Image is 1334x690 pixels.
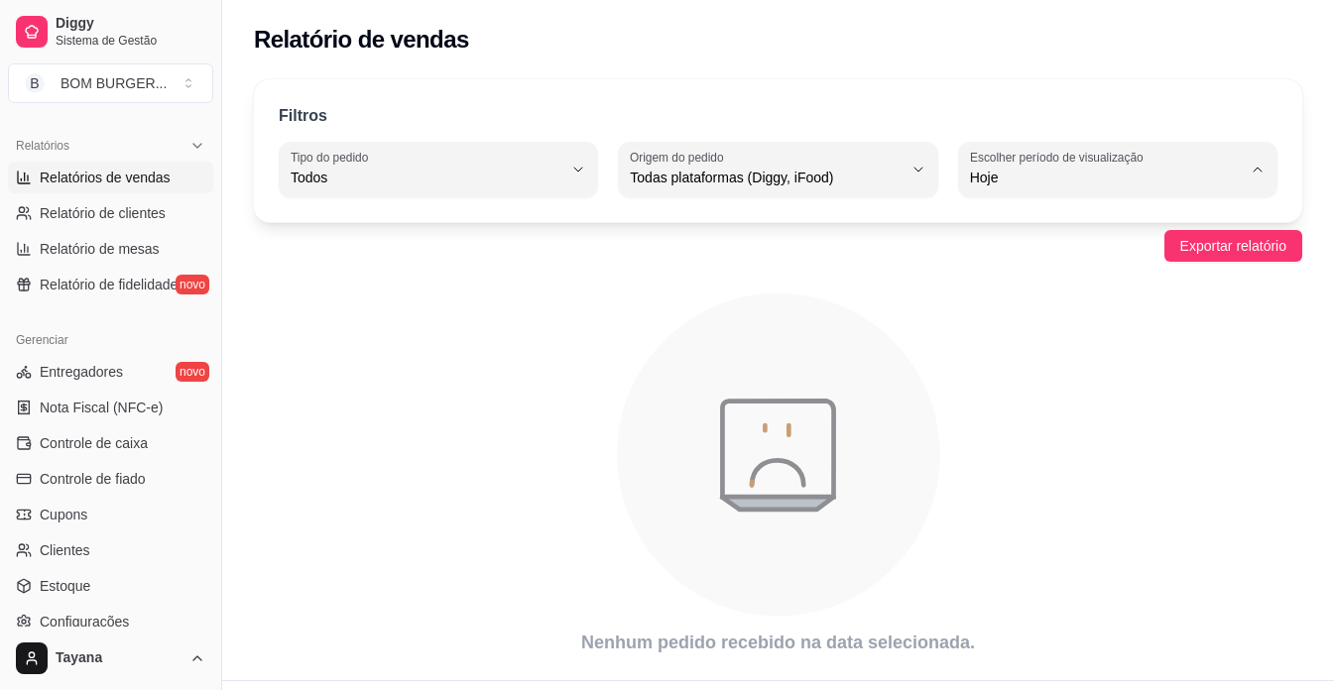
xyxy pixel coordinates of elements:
span: Todos [291,168,562,187]
span: Configurações [40,612,129,632]
p: Filtros [279,104,327,128]
span: Relatórios [16,138,69,154]
div: Gerenciar [8,324,213,356]
span: Diggy [56,15,205,33]
span: Tayana [56,649,182,667]
div: BOM BURGER ... [61,73,167,93]
span: Sistema de Gestão [56,33,205,49]
span: Hoje [970,168,1242,187]
label: Escolher período de visualização [970,149,1150,166]
label: Tipo do pedido [291,149,375,166]
span: Entregadores [40,362,123,382]
span: Relatórios de vendas [40,168,171,187]
span: Cupons [40,505,87,524]
span: B [25,73,45,93]
span: Estoque [40,576,90,596]
button: Select a team [8,63,213,103]
h2: Relatório de vendas [254,24,469,56]
article: Nenhum pedido recebido na data selecionada. [254,629,1302,656]
span: Relatório de clientes [40,203,166,223]
span: Todas plataformas (Diggy, iFood) [630,168,902,187]
span: Relatório de mesas [40,239,160,259]
span: Clientes [40,540,90,560]
div: animation [254,282,1302,629]
span: Controle de caixa [40,433,148,453]
span: Nota Fiscal (NFC-e) [40,398,163,417]
span: Relatório de fidelidade [40,275,178,294]
label: Origem do pedido [630,149,730,166]
span: Controle de fiado [40,469,146,489]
